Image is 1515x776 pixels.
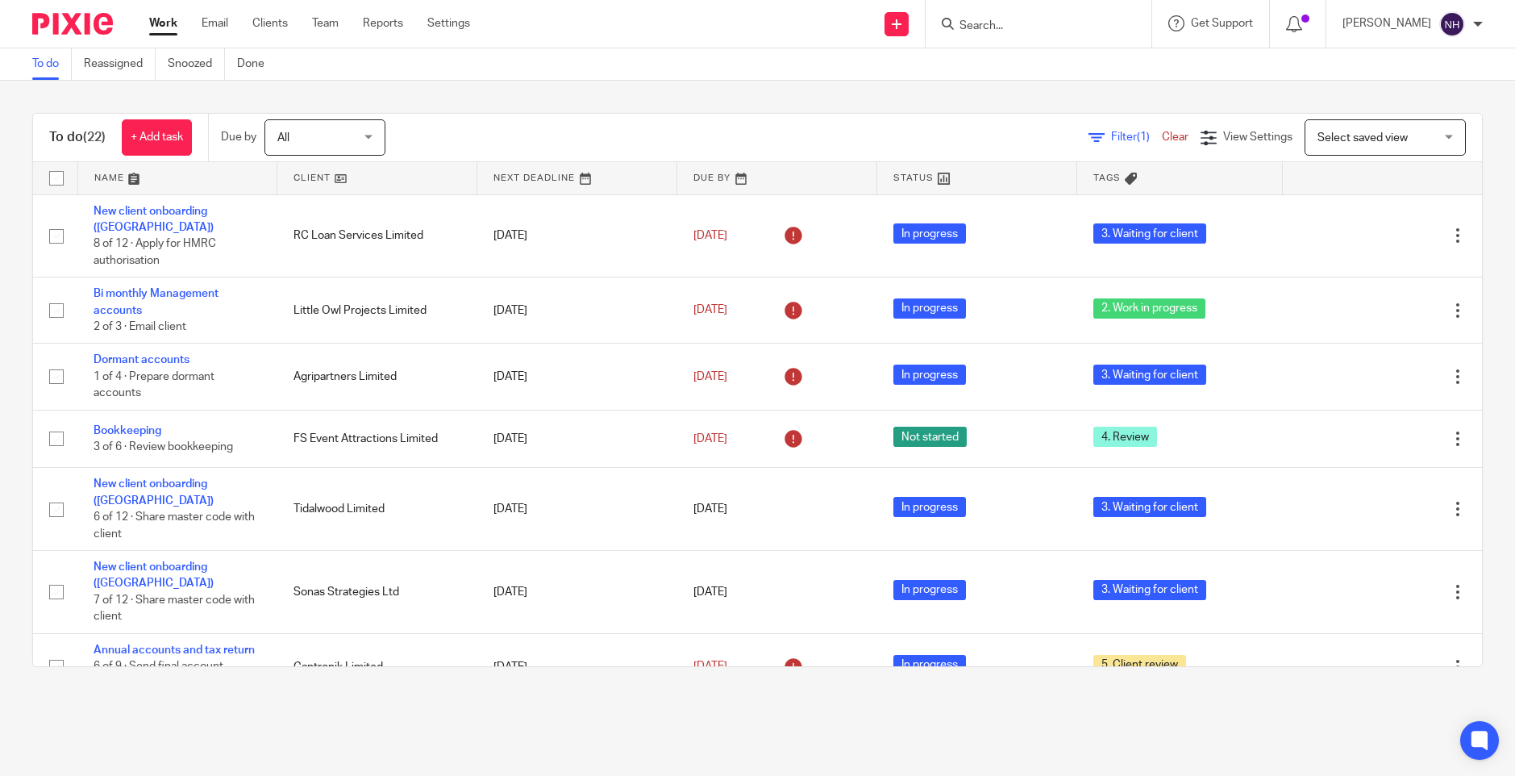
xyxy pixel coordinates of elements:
[312,15,339,31] a: Team
[693,305,727,316] span: [DATE]
[94,206,214,233] a: New client onboarding ([GEOGRAPHIC_DATA])
[893,223,966,244] span: In progress
[168,48,225,80] a: Snoozed
[477,194,677,277] td: [DATE]
[893,497,966,517] span: In progress
[958,19,1103,34] input: Search
[277,468,477,551] td: Tidalwood Limited
[32,13,113,35] img: Pixie
[1439,11,1465,37] img: svg%3E
[32,48,72,80] a: To do
[1223,131,1292,143] span: View Settings
[1093,580,1206,600] span: 3. Waiting for client
[94,478,214,506] a: New client onboarding ([GEOGRAPHIC_DATA])
[94,371,214,399] span: 1 of 4 · Prepare dormant accounts
[1093,223,1206,244] span: 3. Waiting for client
[893,655,966,675] span: In progress
[893,427,967,447] span: Not started
[277,194,477,277] td: RC Loan Services Limited
[693,371,727,382] span: [DATE]
[122,119,192,156] a: + Add task
[693,503,727,515] span: [DATE]
[277,344,477,410] td: Agripartners Limited
[94,511,255,540] span: 6 of 12 · Share master code with client
[94,441,233,453] span: 3 of 6 · Review bookkeeping
[277,277,477,344] td: Little Owl Projects Limited
[1162,131,1188,143] a: Clear
[693,433,727,444] span: [DATE]
[693,586,727,598] span: [DATE]
[893,298,966,319] span: In progress
[277,410,477,467] td: FS Event Attractions Limited
[477,410,677,467] td: [DATE]
[277,551,477,634] td: Sonas Strategies Ltd
[277,633,477,699] td: Cantronik Limited
[427,15,470,31] a: Settings
[1093,497,1206,517] span: 3. Waiting for client
[149,15,177,31] a: Work
[252,15,288,31] a: Clients
[693,661,727,672] span: [DATE]
[477,277,677,344] td: [DATE]
[693,230,727,241] span: [DATE]
[221,129,256,145] p: Due by
[477,344,677,410] td: [DATE]
[84,48,156,80] a: Reassigned
[477,633,677,699] td: [DATE]
[1093,173,1121,182] span: Tags
[1317,132,1408,144] span: Select saved view
[1093,427,1157,447] span: 4. Review
[363,15,403,31] a: Reports
[1093,365,1206,385] span: 3. Waiting for client
[893,580,966,600] span: In progress
[477,551,677,634] td: [DATE]
[94,595,255,623] span: 7 of 12 · Share master code with client
[94,425,161,436] a: Bookkeeping
[477,468,677,551] td: [DATE]
[94,561,214,589] a: New client onboarding ([GEOGRAPHIC_DATA])
[1111,131,1162,143] span: Filter
[1093,298,1205,319] span: 2. Work in progress
[277,132,289,144] span: All
[94,238,216,266] span: 8 of 12 · Apply for HMRC authorisation
[94,288,219,315] a: Bi monthly Management accounts
[94,661,223,690] span: 6 of 9 · Send final account documents to client
[1191,18,1253,29] span: Get Support
[94,354,189,365] a: Dormant accounts
[1137,131,1150,143] span: (1)
[83,131,106,144] span: (22)
[202,15,228,31] a: Email
[237,48,277,80] a: Done
[1093,655,1186,675] span: 5. Client review
[94,645,255,656] a: Annual accounts and tax return
[893,365,966,385] span: In progress
[1342,15,1431,31] p: [PERSON_NAME]
[94,321,186,332] span: 2 of 3 · Email client
[49,129,106,146] h1: To do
